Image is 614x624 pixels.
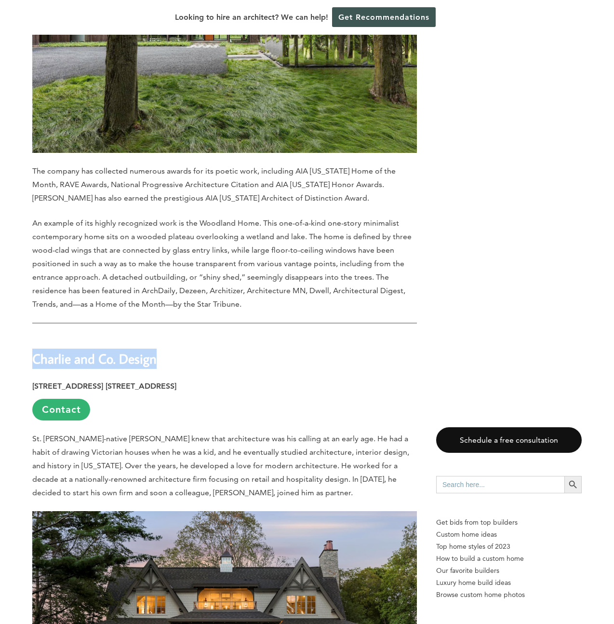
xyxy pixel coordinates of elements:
p: The company has collected numerous awards for its poetic work, including AIA [US_STATE] Home of t... [32,164,417,205]
iframe: Drift Widget Chat Controller [429,555,602,612]
a: Custom home ideas [436,529,582,541]
a: Get Recommendations [332,7,436,27]
strong: Charlie and Co. Design [32,350,157,367]
input: Search here... [436,476,564,493]
strong: [STREET_ADDRESS] [STREET_ADDRESS] [32,381,176,391]
span: St. [PERSON_NAME]-native [PERSON_NAME] knew that architecture was his calling at an early age. He... [32,434,409,497]
p: An example of its highly recognized work is the Woodland Home. This one-of-a-kind one-story minim... [32,217,417,311]
a: Contact [32,399,90,421]
p: Get bids from top builders [436,516,582,529]
a: Top home styles of 2023 [436,541,582,553]
a: Schedule a free consultation [436,427,582,453]
a: How to build a custom home [436,553,582,565]
svg: Search [568,479,578,490]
